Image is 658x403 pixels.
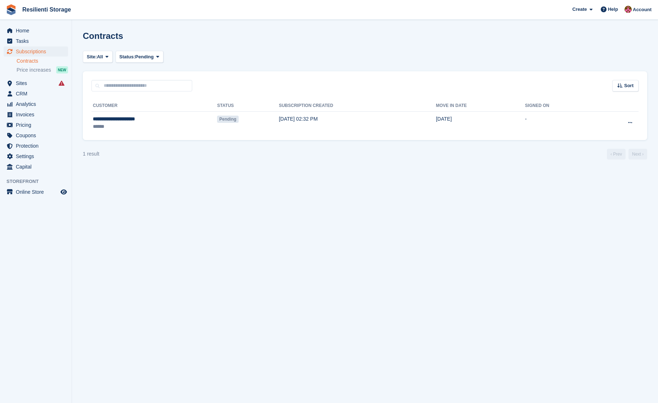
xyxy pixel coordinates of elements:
img: stora-icon-8386f47178a22dfd0bd8f6a31ec36ba5ce8667c1dd55bd0f319d3a0aa187defe.svg [6,4,17,15]
span: Subscriptions [16,46,59,57]
img: Kerrie Whiteley [625,6,632,13]
a: menu [4,26,68,36]
span: Settings [16,151,59,161]
td: [DATE] 02:32 PM [279,112,436,134]
nav: Page [605,149,649,160]
span: Analytics [16,99,59,109]
span: Pending [135,53,154,61]
span: Tasks [16,36,59,46]
a: menu [4,78,68,88]
a: Previous [607,149,626,160]
td: - [525,112,595,134]
span: Sites [16,78,59,88]
a: menu [4,89,68,99]
a: Contracts [17,58,68,64]
th: Move in date [436,100,525,112]
span: All [97,53,103,61]
a: Price increases NEW [17,66,68,74]
span: Protection [16,141,59,151]
i: Smart entry sync failures have occurred [59,80,64,86]
button: Status: Pending [116,51,163,63]
span: Help [608,6,618,13]
a: Next [628,149,647,160]
a: menu [4,162,68,172]
span: Online Store [16,187,59,197]
span: Price increases [17,67,51,73]
span: Account [633,6,652,13]
h1: Contracts [83,31,123,41]
span: Storefront [6,178,72,185]
span: Site: [87,53,97,61]
td: [DATE] [436,112,525,134]
div: NEW [56,66,68,73]
a: menu [4,130,68,140]
a: Preview store [59,188,68,196]
a: menu [4,109,68,120]
th: Signed on [525,100,595,112]
a: menu [4,120,68,130]
span: CRM [16,89,59,99]
span: Pricing [16,120,59,130]
span: Coupons [16,130,59,140]
a: menu [4,141,68,151]
span: Status: [120,53,135,61]
a: menu [4,187,68,197]
th: Subscription created [279,100,436,112]
span: Create [572,6,587,13]
span: Pending [217,116,238,123]
div: 1 result [83,150,99,158]
th: Customer [91,100,217,112]
button: Site: All [83,51,113,63]
a: menu [4,99,68,109]
th: Status [217,100,279,112]
span: Sort [624,82,634,89]
span: Invoices [16,109,59,120]
a: Resilienti Storage [19,4,74,15]
a: menu [4,36,68,46]
a: menu [4,151,68,161]
span: Home [16,26,59,36]
span: Capital [16,162,59,172]
a: menu [4,46,68,57]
